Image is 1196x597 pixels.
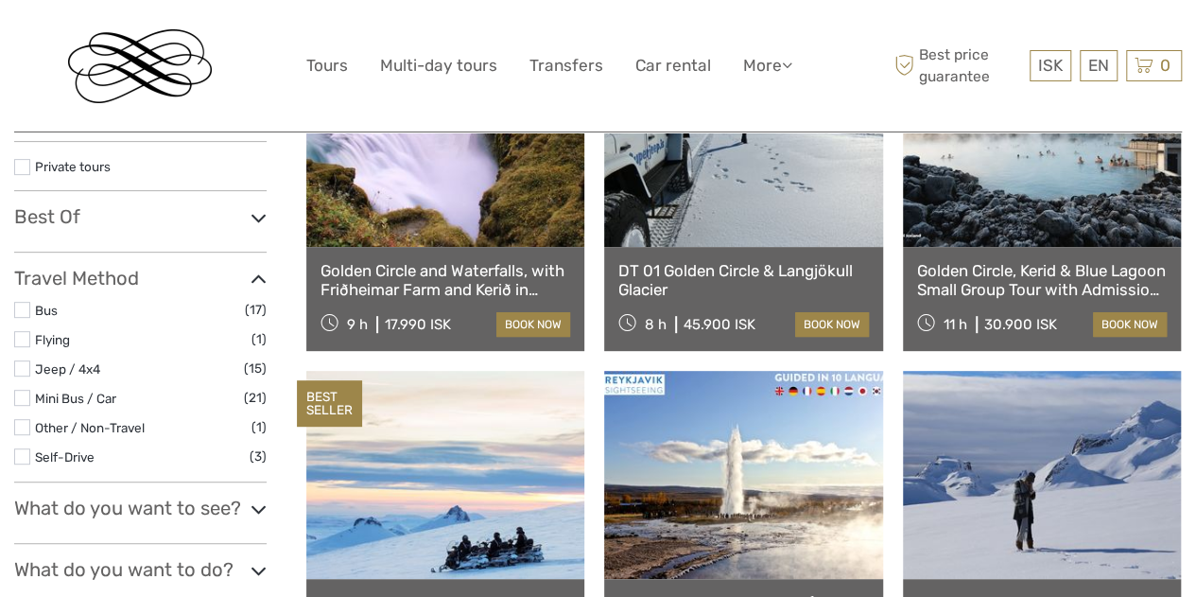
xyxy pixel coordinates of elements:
div: BEST SELLER [297,380,362,428]
a: Multi-day tours [380,52,497,79]
h3: What do you want to see? [14,497,267,519]
span: (15) [244,358,267,379]
a: Jeep / 4x4 [35,361,100,377]
a: Bus [35,303,58,318]
a: Mini Bus / Car [35,391,116,406]
a: Self-Drive [35,449,95,465]
span: (21) [244,387,267,409]
div: 45.900 ISK [684,316,755,333]
a: Private tours [35,159,111,174]
span: (1) [251,416,267,438]
span: 9 h [347,316,368,333]
span: ISK [1038,56,1063,75]
a: book now [496,312,570,337]
a: Golden Circle, Kerid & Blue Lagoon Small Group Tour with Admission Ticket [917,261,1167,300]
div: 17.990 ISK [385,316,451,333]
span: (17) [245,299,267,321]
a: DT 01 Golden Circle & Langjökull Glacier [618,261,868,300]
a: Golden Circle and Waterfalls, with Friðheimar Farm and Kerið in small group [321,261,570,300]
span: 11 h [944,316,967,333]
a: Other / Non-Travel [35,420,145,435]
span: Best price guarantee [890,44,1025,86]
span: 0 [1157,56,1173,75]
a: book now [1093,312,1167,337]
a: Flying [35,332,70,347]
h3: Best Of [14,205,267,228]
span: (1) [251,328,267,350]
a: Car rental [635,52,711,79]
a: More [743,52,792,79]
h3: Travel Method [14,267,267,290]
h3: What do you want to do? [14,558,267,581]
a: Tours [306,52,348,79]
a: book now [795,312,869,337]
a: Transfers [529,52,603,79]
span: 8 h [645,316,667,333]
img: Reykjavik Residence [68,29,212,103]
div: EN [1080,50,1118,81]
div: 30.900 ISK [984,316,1057,333]
span: (3) [250,446,267,467]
